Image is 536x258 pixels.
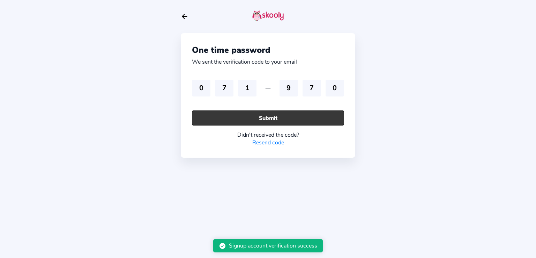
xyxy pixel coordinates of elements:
ion-icon: checkmark circle [219,242,226,250]
button: Submit [192,110,344,126]
ion-icon: remove outline [264,84,272,92]
img: skooly-logo.png [252,10,284,21]
div: One time password [192,44,344,56]
div: We sent the verification code to your email [192,58,297,66]
button: arrow back outline [181,13,188,20]
div: Signup account verification success [229,242,317,250]
div: Didn't received the code? [192,131,344,139]
a: Resend code [252,139,284,146]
